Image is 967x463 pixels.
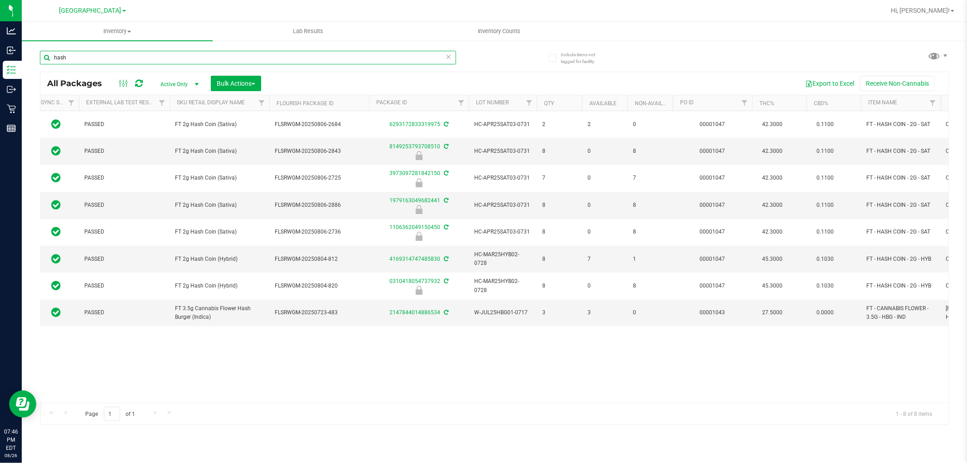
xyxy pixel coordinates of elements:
span: 45.3000 [758,253,787,266]
a: THC% [759,100,774,107]
span: 3 [588,308,622,317]
button: Receive Non-Cannabis [860,76,935,91]
span: 0 [633,120,667,129]
span: In Sync [52,145,61,157]
span: 8 [542,228,577,236]
span: HC-MAR25HYB02-0728 [474,250,531,268]
span: 3 [542,308,577,317]
span: FT - HASH COIN - 2G - SAT [866,120,935,129]
a: Filter [454,95,469,111]
span: 0 [633,308,667,317]
span: Include items not tagged for facility [561,51,606,65]
span: Inventory Counts [466,27,533,35]
span: 0 [588,147,622,156]
span: 0.0000 [812,306,838,319]
a: 4169314747485830 [389,256,440,262]
a: 00001047 [700,256,725,262]
span: 42.3000 [758,118,787,131]
span: 0.1100 [812,171,838,185]
input: Search Package ID, Item Name, SKU, Lot or Part Number... [40,51,456,64]
span: Sync from Compliance System [442,121,448,127]
a: Non-Available [635,100,675,107]
span: 8 [542,147,577,156]
span: 0.1030 [812,253,838,266]
span: FT - HASH COIN - 2G - SAT [866,228,935,236]
span: 8 [542,282,577,290]
span: Sync from Compliance System [442,170,448,176]
span: HC-MAR25HYB02-0728 [474,277,531,294]
a: 00001047 [700,175,725,181]
span: 7 [633,174,667,182]
span: PASSED [84,308,164,317]
div: Newly Received [368,232,470,241]
span: PASSED [84,147,164,156]
inline-svg: Retail [7,104,16,113]
a: 0310418054737932 [389,278,440,284]
span: FT 2g Hash Coin (Sativa) [175,174,264,182]
span: FLSRWGM-20250723-483 [275,308,364,317]
span: HC-APR25SAT03-0731 [474,174,531,182]
span: Bulk Actions [217,80,255,87]
span: 8 [633,147,667,156]
a: 00001047 [700,148,725,154]
span: 42.3000 [758,171,787,185]
span: FT 2g Hash Coin (Sativa) [175,201,264,210]
span: FLSRWGM-20250806-2886 [275,201,364,210]
span: PASSED [84,201,164,210]
span: FT - HASH COIN - 2G - SAT [866,201,935,210]
span: 8 [542,255,577,263]
span: [GEOGRAPHIC_DATA] [59,7,121,15]
a: 2147844014886534 [389,309,440,316]
span: All Packages [47,78,111,88]
inline-svg: Analytics [7,26,16,35]
a: Filter [925,95,940,111]
span: FLSRWGM-20250806-2725 [275,174,364,182]
span: 42.3000 [758,225,787,239]
span: 2 [588,120,622,129]
input: 1 [104,407,120,421]
p: 07:46 PM EDT [4,428,18,452]
span: Sync from Compliance System [442,309,448,316]
span: FT - CANNABIS FLOWER - 3.5G - HBG - IND [866,304,935,322]
span: FT 3.5g Cannabis Flower Hash Burger (Indica) [175,304,264,322]
span: FT - HASH COIN - 2G - HYB [866,282,935,290]
span: 27.5000 [758,306,787,319]
span: 8 [542,201,577,210]
span: 0 [588,174,622,182]
span: 45.3000 [758,279,787,292]
span: 1 - 8 of 8 items [889,407,939,420]
a: 00001047 [700,202,725,208]
a: CBD% [814,100,828,107]
span: Clear [446,51,452,63]
span: HC-APR25SAT03-0731 [474,120,531,129]
div: Newly Received [368,205,470,214]
span: Sync from Compliance System [442,197,448,204]
span: FLSRWGM-20250804-820 [275,282,364,290]
span: In Sync [52,118,61,131]
span: Hi, [PERSON_NAME]! [891,7,950,14]
a: Qty [544,100,554,107]
a: 8149253793708510 [389,143,440,150]
a: 3973097281842150 [389,170,440,176]
a: PO ID [680,99,694,106]
span: Sync from Compliance System [442,278,448,284]
span: W-JUL25HBG01-0717 [474,308,531,317]
a: 00001047 [700,121,725,127]
span: 0.1100 [812,225,838,239]
span: 7 [588,255,622,263]
span: 0 [588,201,622,210]
a: 6293172833319975 [389,121,440,127]
span: 1 [633,255,667,263]
inline-svg: Outbound [7,85,16,94]
inline-svg: Inbound [7,46,16,55]
span: 0.1100 [812,199,838,212]
a: Sku Retail Display Name [177,99,245,106]
span: FLSRWGM-20250804-812 [275,255,364,263]
span: 8 [633,228,667,236]
span: 0 [588,228,622,236]
a: 1106362049150450 [389,224,440,230]
span: Sync from Compliance System [442,143,448,150]
span: HC-APR25SAT03-0731 [474,147,531,156]
a: Package ID [376,99,407,106]
span: 42.3000 [758,199,787,212]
